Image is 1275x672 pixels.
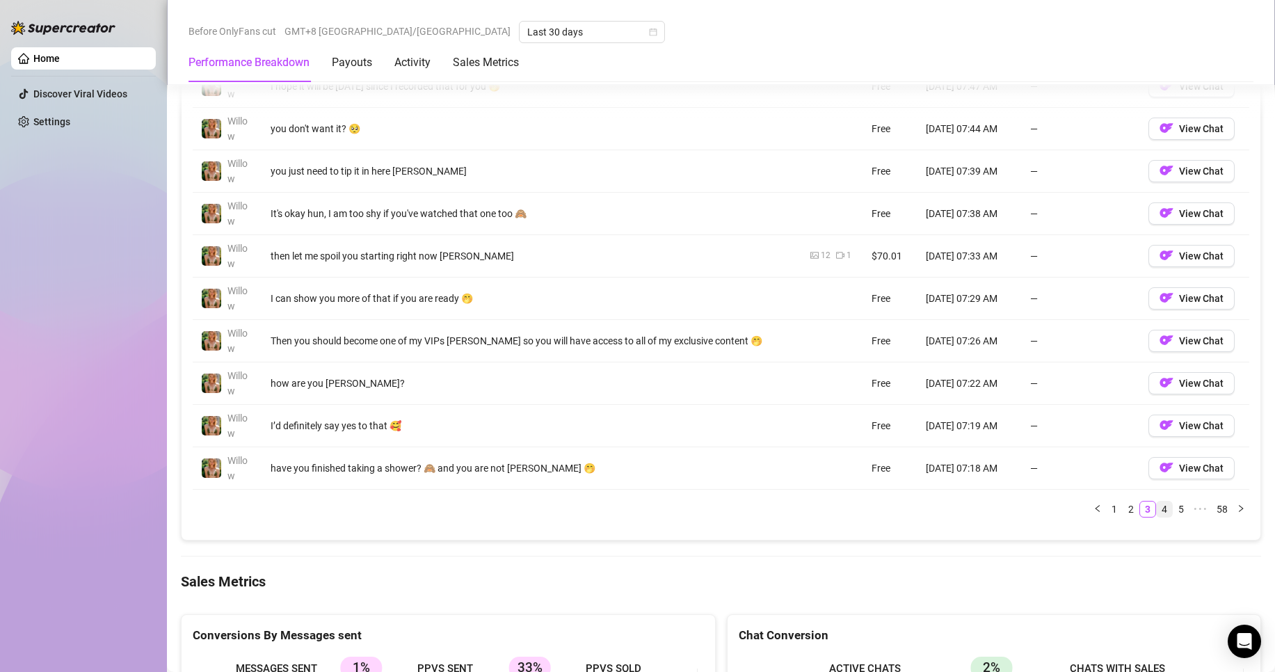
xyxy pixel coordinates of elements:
img: OF [1160,163,1173,177]
a: OFView Chat [1148,253,1235,264]
span: Willow [227,200,248,227]
a: OFView Chat [1148,381,1235,392]
td: [DATE] 07:38 AM [917,193,1022,235]
a: OFView Chat [1148,126,1235,137]
img: OF [1160,461,1173,474]
span: picture [810,251,819,259]
span: Willow [227,285,248,312]
span: View Chat [1179,420,1224,431]
span: Last 30 days [527,22,657,42]
span: View Chat [1179,250,1224,262]
a: OFView Chat [1148,423,1235,434]
td: $70.01 [863,235,917,278]
img: Willow [202,119,221,138]
li: 5 [1173,501,1189,518]
td: — [1022,150,1140,193]
div: I can show you more of that if you are ready 🤭 [271,291,794,306]
img: Willow [202,289,221,308]
img: Willow [202,331,221,351]
div: Activity [394,54,431,71]
a: 2 [1123,502,1139,517]
button: right [1233,501,1249,518]
img: OF [1160,206,1173,220]
h4: Sales Metrics [181,572,1261,591]
button: OFView Chat [1148,372,1235,394]
img: Willow [202,204,221,223]
img: Willow [202,246,221,266]
td: Free [863,362,917,405]
td: Free [863,278,917,320]
span: calendar [649,28,657,36]
div: 1 [847,249,851,262]
td: [DATE] 07:33 AM [917,235,1022,278]
div: 12 [821,249,831,262]
td: — [1022,405,1140,447]
td: [DATE] 07:44 AM [917,108,1022,150]
div: Open Intercom Messenger [1228,625,1261,658]
span: Willow [227,413,248,439]
img: OF [1160,376,1173,390]
button: OFView Chat [1148,118,1235,140]
span: Willow [227,370,248,397]
span: Before OnlyFans cut [189,21,276,42]
span: ••• [1189,501,1212,518]
td: Free [863,193,917,235]
img: Willow [202,416,221,435]
img: Willow [202,161,221,181]
img: OF [1160,291,1173,305]
span: left [1093,504,1102,513]
div: I’d definitely say yes to that 🥰 [271,418,794,433]
a: Home [33,53,60,64]
td: [DATE] 07:18 AM [917,447,1022,490]
td: [DATE] 07:47 AM [917,65,1022,108]
img: OF [1160,333,1173,347]
button: OFView Chat [1148,415,1235,437]
a: 5 [1173,502,1189,517]
li: 58 [1212,501,1233,518]
td: — [1022,108,1140,150]
div: how are you [PERSON_NAME]? [271,376,794,391]
td: [DATE] 07:29 AM [917,278,1022,320]
span: View Chat [1179,166,1224,177]
a: OFView Chat [1148,211,1235,222]
span: View Chat [1179,81,1224,92]
span: Willow [227,328,248,354]
div: you just need to tip it in here [PERSON_NAME] [271,163,794,179]
a: Discover Viral Videos [33,88,127,99]
span: Willow [227,243,248,269]
span: View Chat [1179,208,1224,219]
div: I hope it will be [DATE] since I recorded that for you 🤭 [271,79,794,94]
li: Previous Page [1089,501,1106,518]
img: Willow [202,374,221,393]
img: OF [1160,418,1173,432]
a: OFView Chat [1148,168,1235,179]
div: Sales Metrics [453,54,519,71]
a: 58 [1212,502,1232,517]
img: OF [1160,79,1173,93]
span: View Chat [1179,463,1224,474]
a: OFView Chat [1148,465,1235,477]
img: OF [1160,248,1173,262]
span: View Chat [1179,293,1224,304]
button: OFView Chat [1148,75,1235,97]
td: — [1022,320,1140,362]
a: OFView Chat [1148,296,1235,307]
td: — [1022,235,1140,278]
button: OFView Chat [1148,330,1235,352]
td: [DATE] 07:19 AM [917,405,1022,447]
img: logo-BBDzfeDw.svg [11,21,115,35]
td: [DATE] 07:26 AM [917,320,1022,362]
td: [DATE] 07:22 AM [917,362,1022,405]
a: 3 [1140,502,1155,517]
span: GMT+8 [GEOGRAPHIC_DATA]/[GEOGRAPHIC_DATA] [284,21,511,42]
div: Conversions By Messages sent [193,626,704,645]
td: — [1022,362,1140,405]
li: Next 5 Pages [1189,501,1212,518]
td: Free [863,65,917,108]
a: 4 [1157,502,1172,517]
span: video-camera [836,251,844,259]
span: Willow [227,158,248,184]
td: — [1022,193,1140,235]
button: OFView Chat [1148,287,1235,310]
